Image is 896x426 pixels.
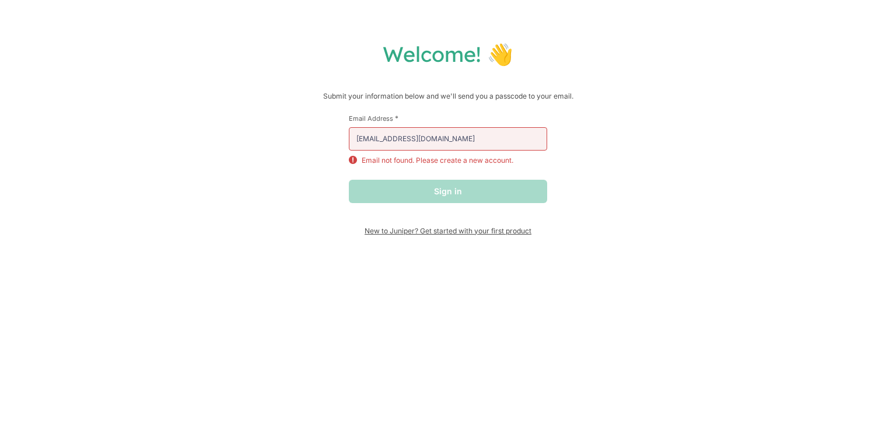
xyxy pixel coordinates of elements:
[395,114,398,123] span: This field is required.
[12,41,884,67] h1: Welcome! 👋
[349,226,547,235] span: New to Juniper? Get started with your first product
[362,155,513,166] p: Email not found. Please create a new account.
[12,90,884,102] p: Submit your information below and we'll send you a passcode to your email.
[349,114,547,123] label: Email Address
[349,127,547,151] input: email@example.com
